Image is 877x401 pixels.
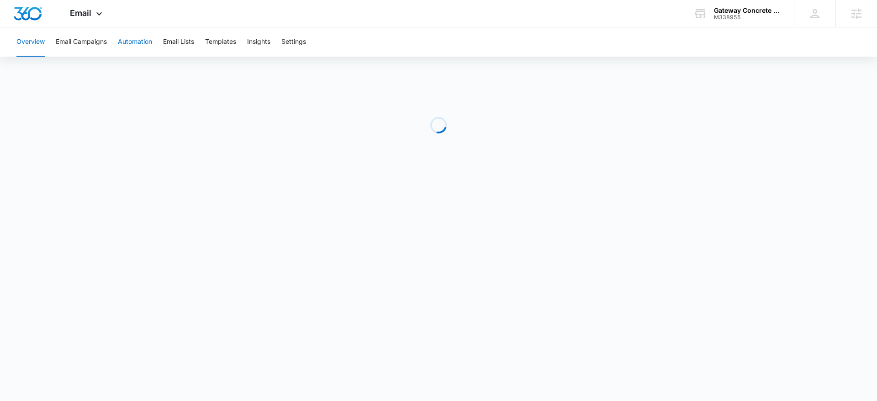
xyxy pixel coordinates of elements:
button: Settings [281,27,306,57]
div: account name [714,7,781,14]
div: account id [714,14,781,21]
button: Templates [205,27,236,57]
button: Automation [118,27,152,57]
span: Email [70,8,91,18]
button: Insights [247,27,270,57]
button: Overview [16,27,45,57]
button: Email Campaigns [56,27,107,57]
button: Email Lists [163,27,194,57]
